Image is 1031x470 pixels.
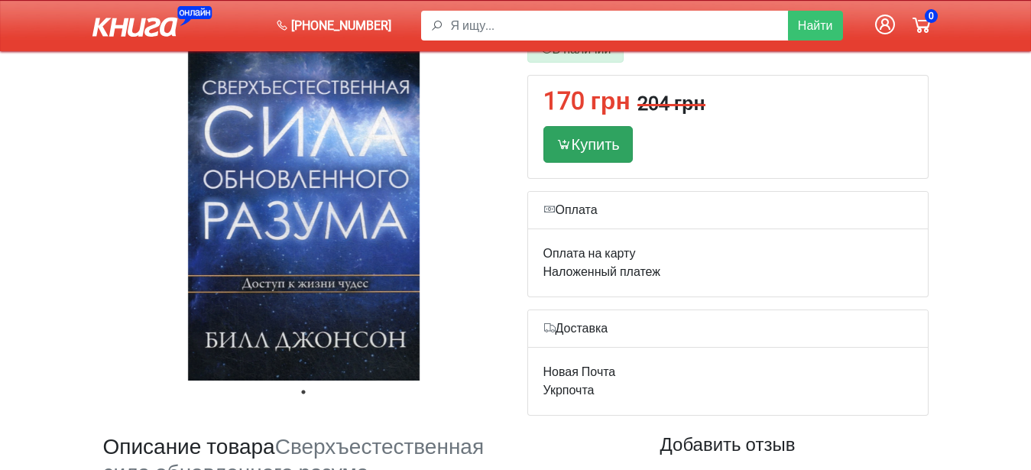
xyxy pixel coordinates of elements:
[291,17,391,35] span: [PHONE_NUMBER]
[528,192,928,229] div: Оплата
[925,9,938,23] span: 0
[903,6,940,45] a: 0
[543,263,913,281] div: Наложенный платеж
[543,126,633,163] div: Купить
[543,363,913,381] div: Новая Почта
[543,381,913,400] div: Укрпочта
[788,11,843,41] button: Найти
[543,91,631,112] div: 170 грн
[527,434,929,456] h1: Добавить отзыв
[528,310,928,348] div: Доставка
[451,11,789,41] input: Я ищу...
[637,93,705,114] div: 204 грн
[270,11,397,41] a: [PHONE_NUMBER]
[296,384,311,400] button: 1 of 1
[543,245,913,263] div: Оплата на карту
